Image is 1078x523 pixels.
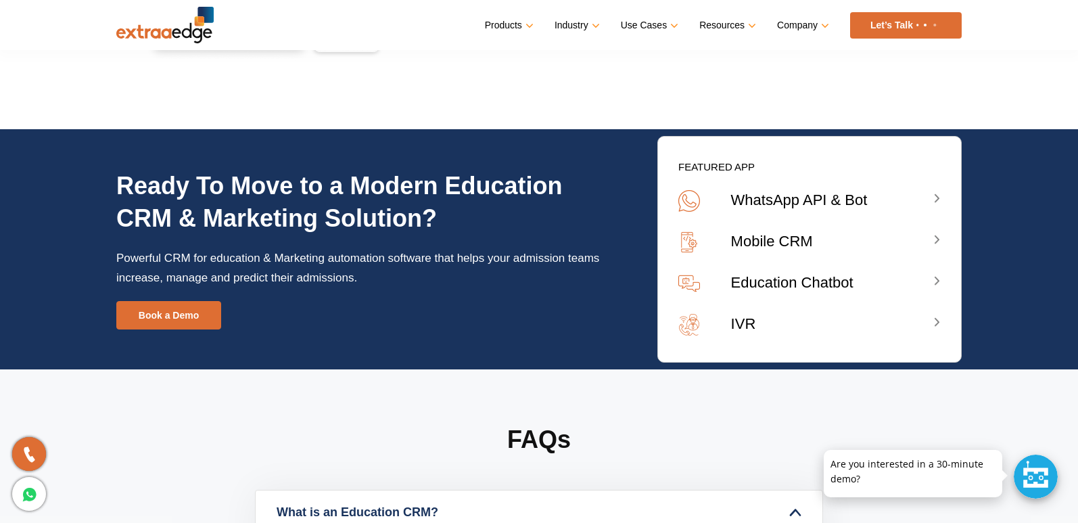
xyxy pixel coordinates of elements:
h2: Ready To Move to a Modern Education CRM & Marketing Solution? [116,170,607,235]
p: WhatsApp API & Bot [731,190,934,210]
h2: FAQs [255,424,823,490]
p: Powerful CRM for education & Marketing automation software that helps your admission teams increa... [116,235,607,301]
a: Industry [555,16,597,35]
p: FEATURED APP [658,150,961,183]
a: Mobile CRM [678,231,941,253]
img: interactive-voice-response.png [678,314,700,336]
a: Let’s Talk [850,12,962,39]
div: Chat [1014,455,1058,499]
a: WhatsApp API & Bot [678,190,941,212]
a: Resources [699,16,753,35]
img: app-development-1.png [678,231,700,253]
a: IVR [678,314,941,336]
a: Products [485,16,531,35]
p: IVR [731,314,934,334]
a: Use Cases [621,16,676,35]
p: Mobile CRM [731,231,934,251]
img: chatbot-2-e1654579573780.png [678,273,700,294]
a: Book a Demo [116,301,221,329]
a: Company [777,16,826,35]
img: whatsapp-3.png [678,190,700,212]
a: Education Chatbot [678,273,941,294]
p: Education Chatbot [731,273,934,292]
